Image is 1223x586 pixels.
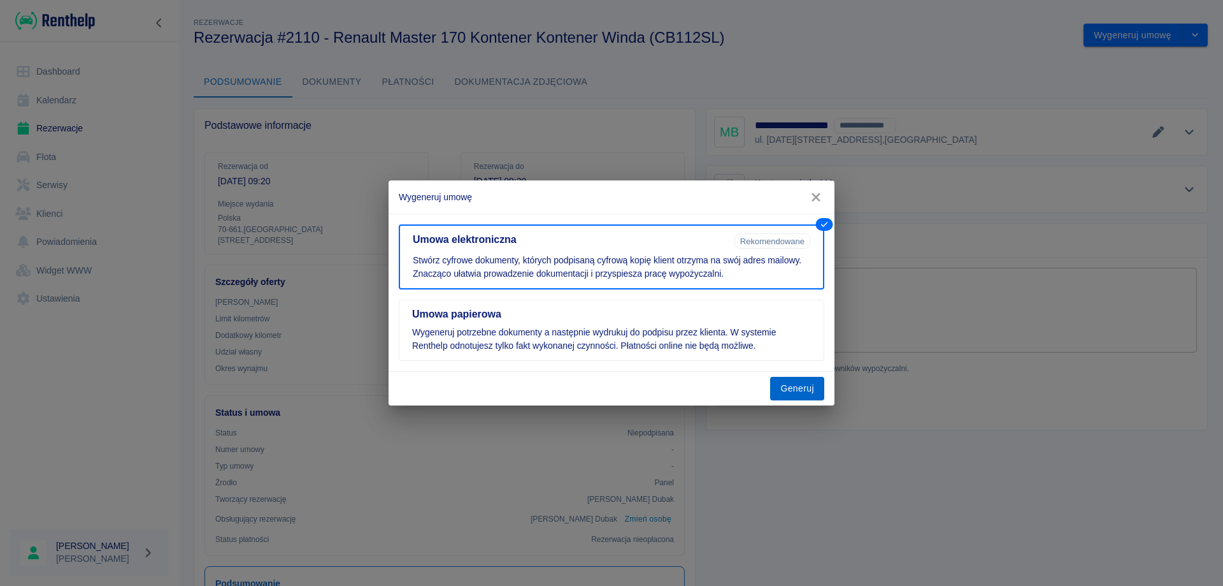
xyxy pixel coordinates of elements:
[412,308,811,321] h5: Umowa papierowa
[413,233,729,246] h5: Umowa elektroniczna
[735,237,810,246] span: Rekomendowane
[389,180,834,214] h2: Wygeneruj umowę
[399,224,824,289] button: Umowa elektronicznaRekomendowaneStwórz cyfrowe dokumenty, których podpisaną cyfrową kopię klient ...
[412,326,811,353] p: Wygeneruj potrzebne dokumenty a następnie wydrukuj do podpisu przez klienta. W systemie Renthelp ...
[399,300,824,361] button: Umowa papierowaWygeneruj potrzebne dokumenty a następnie wydrukuj do podpisu przez klienta. W sys...
[770,377,824,400] button: Generuj
[413,254,810,281] p: Stwórz cyfrowe dokumenty, których podpisaną cyfrową kopię klient otrzyma na swój adres mailowy. Z...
